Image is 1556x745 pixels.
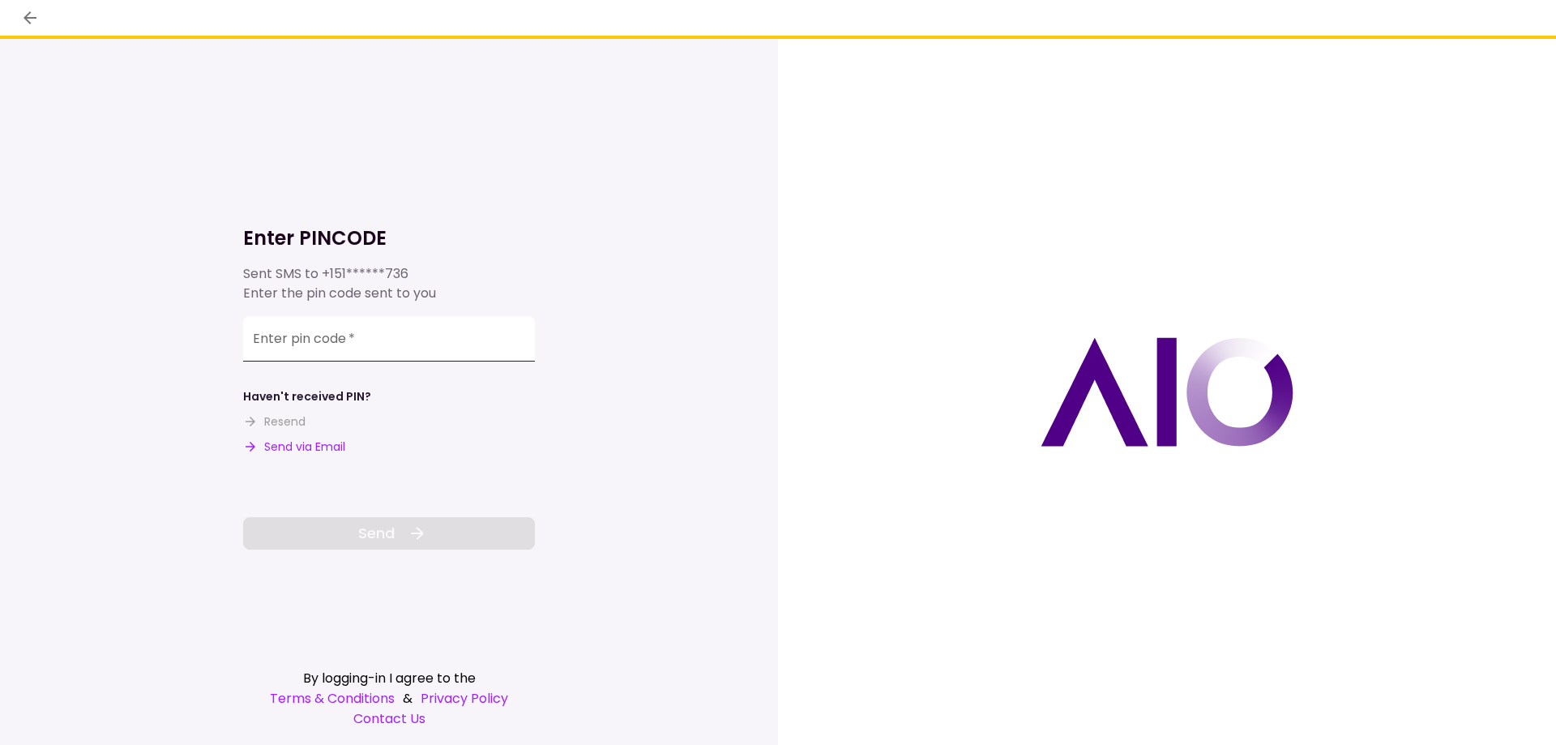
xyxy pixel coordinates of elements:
a: Terms & Conditions [270,688,395,709]
img: AIO logo [1041,337,1293,447]
button: Send via Email [243,439,345,456]
div: By logging-in I agree to the [243,668,535,688]
div: Haven't received PIN? [243,388,371,405]
h1: Enter PINCODE [243,225,535,251]
div: Sent SMS to Enter the pin code sent to you [243,264,535,303]
button: back [16,4,44,32]
button: Send [243,517,535,550]
button: Resend [243,413,306,430]
a: Contact Us [243,709,535,729]
span: Send [358,522,395,544]
a: Privacy Policy [421,688,508,709]
div: & [243,688,535,709]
